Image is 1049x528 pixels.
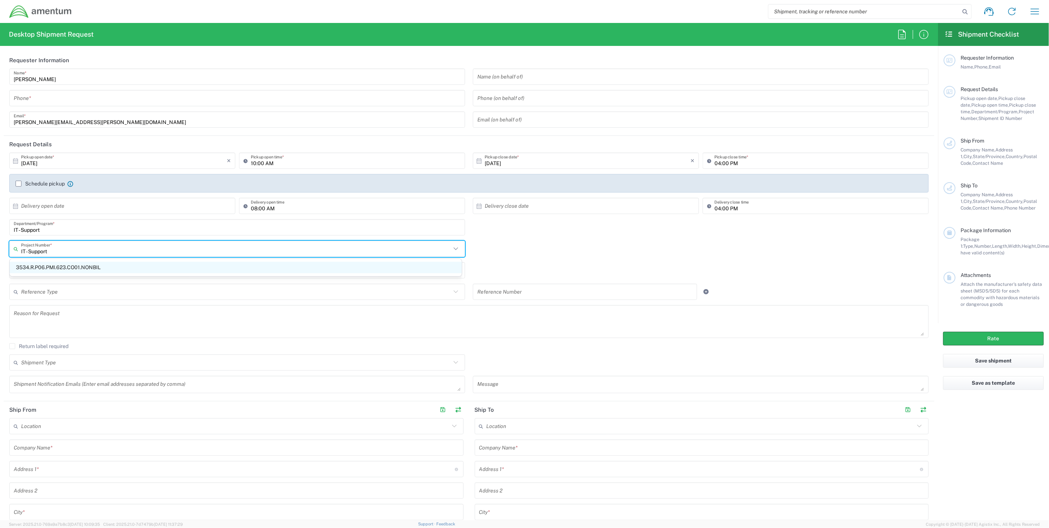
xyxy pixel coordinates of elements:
span: Contact Name [972,160,1003,166]
span: Company Name, [961,147,995,153]
a: Support [418,522,437,526]
h2: Ship From [9,406,36,414]
span: Package Information [961,227,1011,233]
span: Request Details [961,86,998,92]
span: Department/Program, [971,109,1019,114]
span: Country, [1006,154,1023,159]
span: [DATE] 11:37:29 [154,522,183,527]
label: Return label required [9,343,68,349]
i: × [227,155,231,167]
h2: Ship To [475,406,494,414]
span: State/Province, [973,198,1006,204]
h2: Requester Information [9,57,69,64]
h2: Desktop Shipment Request [9,30,94,39]
span: Contact Name, [972,205,1004,211]
span: Ship To [961,183,978,188]
span: 3534.R.P06.PMI.623.CO01.NONBIL [10,262,462,273]
a: Feedback [437,522,455,526]
h2: Request Details [9,141,52,148]
span: State/Province, [973,154,1006,159]
label: Schedule pickup [16,181,65,187]
span: Pickup open time, [971,102,1009,108]
span: Number, [974,243,992,249]
a: Add Reference [701,287,711,297]
span: Ship From [961,138,984,144]
span: City, [964,198,973,204]
span: Height, [1022,243,1037,249]
span: Phone, [974,64,989,70]
span: Length, [992,243,1008,249]
h2: Shipment Checklist [945,30,1019,39]
span: Attach the manufacturer’s safety data sheet (MSDS/SDS) for each commodity with hazardous material... [961,281,1042,307]
span: Email [989,64,1001,70]
span: Type, [963,243,974,249]
span: Company Name, [961,192,995,197]
input: Shipment, tracking or reference number [769,4,960,19]
span: [DATE] 10:09:35 [70,522,100,527]
button: Rate [943,332,1044,345]
button: Save as template [943,376,1044,390]
span: Name, [961,64,974,70]
span: Country, [1006,198,1023,204]
img: dyncorp [9,5,72,19]
span: Attachments [961,272,991,278]
span: Width, [1008,243,1022,249]
span: Copyright © [DATE]-[DATE] Agistix Inc., All Rights Reserved [926,521,1040,528]
span: Requester Information [961,55,1014,61]
i: × [690,155,695,167]
span: Client: 2025.21.0-7d7479b [103,522,183,527]
span: Pickup open date, [961,96,998,101]
span: City, [964,154,973,159]
span: Package 1: [961,237,979,249]
span: Shipment ID Number [978,116,1022,121]
button: Save shipment [943,354,1044,368]
span: Phone Number [1004,205,1036,211]
span: Server: 2025.21.0-769a9a7b8c3 [9,522,100,527]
